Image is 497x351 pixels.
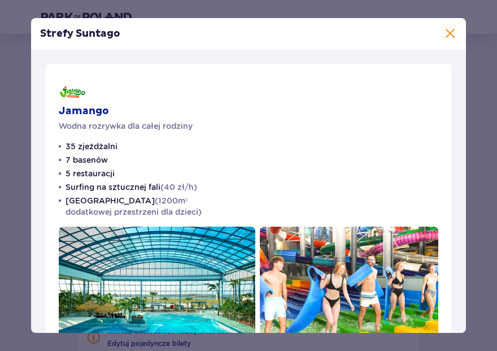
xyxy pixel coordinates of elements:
[66,154,108,166] p: 7 basenów
[59,120,193,132] p: Wodna rozrywka dla całej rodziny
[66,195,220,218] p: [GEOGRAPHIC_DATA]
[66,181,197,193] p: Surfing na sztucznej fali
[160,183,197,192] span: (40 zł/h)
[66,168,115,179] p: 5 restauracji
[66,141,117,152] p: 35 zjeżdżalni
